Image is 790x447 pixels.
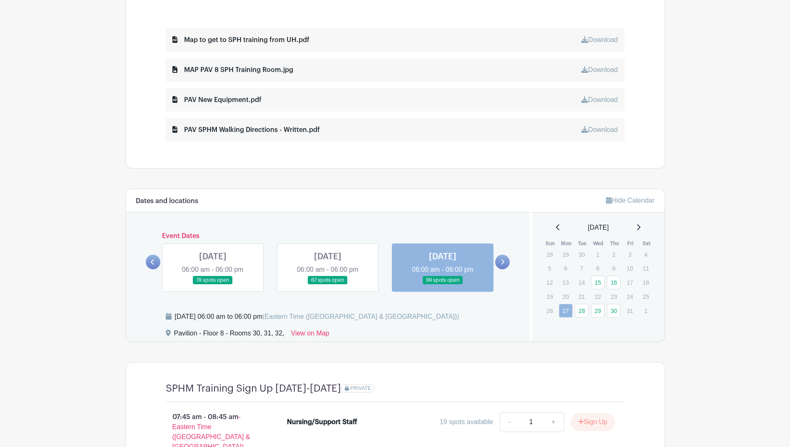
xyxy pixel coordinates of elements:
th: Tue [574,239,591,248]
a: + [543,412,564,432]
a: 30 [607,304,621,318]
a: Download [581,66,618,73]
th: Thu [606,239,623,248]
div: PAV New Equipment.pdf [172,95,262,105]
a: 27 [559,304,573,318]
div: Map to get to SPH training from UH.pdf [172,35,309,45]
p: 4 [639,248,653,261]
th: Mon [558,239,575,248]
div: [DATE] 06:00 am to 06:00 pm [175,312,459,322]
p: 25 [639,290,653,303]
a: 28 [575,304,588,318]
p: 11 [639,262,653,275]
th: Fri [623,239,639,248]
a: Download [581,96,618,103]
a: View on Map [291,328,329,342]
p: 13 [559,276,573,289]
th: Sat [638,239,655,248]
h6: Event Dates [160,232,496,240]
p: 26 [543,304,556,317]
a: Download [581,126,618,133]
p: 6 [559,262,573,275]
p: 2 [607,248,621,261]
p: 14 [575,276,588,289]
p: 17 [623,276,637,289]
div: Pavilion - Floor 8 - Rooms 30, 31, 32, [174,328,284,342]
a: 16 [607,276,621,289]
a: Hide Calendar [606,197,654,204]
p: 30 [575,248,588,261]
a: - [500,412,519,432]
div: Nursing/Support Staff [287,417,357,427]
p: 1 [591,248,605,261]
p: 9 [607,262,621,275]
th: Sun [542,239,558,248]
p: 24 [623,290,637,303]
a: Download [581,36,618,43]
p: 1 [639,304,653,317]
h6: Dates and locations [136,197,198,205]
p: 23 [607,290,621,303]
span: (Eastern Time ([GEOGRAPHIC_DATA] & [GEOGRAPHIC_DATA])) [262,313,459,320]
div: 19 spots available [440,417,493,427]
p: 8 [591,262,605,275]
p: 29 [559,248,573,261]
div: PAV SPHM Walking Directions - Written.pdf [172,125,320,135]
span: [DATE] [588,223,609,233]
p: 18 [639,276,653,289]
p: 22 [591,290,605,303]
p: 19 [543,290,556,303]
p: 10 [623,262,637,275]
p: 28 [543,248,556,261]
h4: SPHM Training Sign Up [DATE]-[DATE] [166,382,341,395]
button: Sign Up [571,413,615,431]
div: MAP PAV 8 SPH Training Room.jpg [172,65,293,75]
p: 12 [543,276,556,289]
p: 31 [623,304,637,317]
p: 3 [623,248,637,261]
a: 29 [591,304,605,318]
th: Wed [591,239,607,248]
span: PRIVATE [350,385,371,391]
p: 20 [559,290,573,303]
p: 21 [575,290,588,303]
a: 15 [591,276,605,289]
p: 5 [543,262,556,275]
p: 7 [575,262,588,275]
